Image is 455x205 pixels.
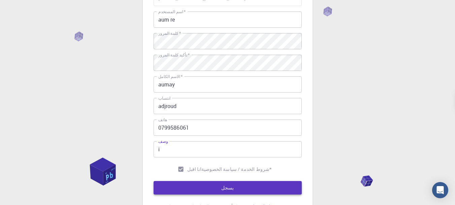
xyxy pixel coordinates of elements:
font: اسم المستخدم [158,9,183,15]
font: كلمة المرور [158,30,178,36]
a: شروط الخدمة / سياسة الخصوصية* [201,166,271,173]
div: فتح برنامج Intercom Messenger [432,182,448,198]
button: يسجل [154,181,302,195]
font: يسجل [221,184,234,191]
font: وصف [158,138,168,144]
font: تأكيد كلمة المرور [158,52,187,58]
font: انتساب [158,95,170,101]
font: انا اقبل [187,166,201,172]
font: الاسم الكامل [158,74,180,79]
font: شروط الخدمة / سياسة الخصوصية [201,166,269,172]
font: هاتف [158,117,167,123]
